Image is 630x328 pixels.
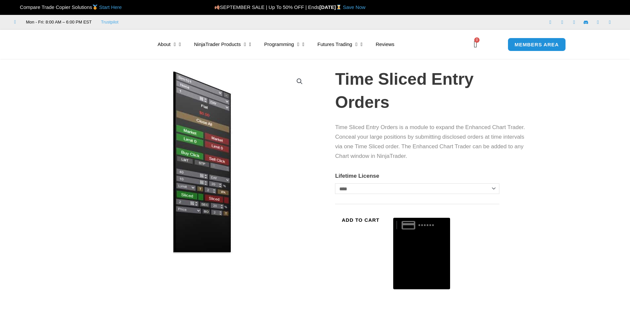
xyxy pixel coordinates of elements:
[336,5,341,10] img: ⌛
[188,37,258,52] a: NinjaTrader Products
[335,68,528,114] h1: Time Sliced Entry Orders
[335,214,386,226] button: Add to cart
[335,197,347,201] a: Clear options
[294,75,306,87] a: View full-screen image gallery
[369,37,401,52] a: Reviews
[319,4,343,10] strong: [DATE]
[418,221,435,229] text: ••••••
[14,4,122,10] span: Compare Trade Copier Solutions
[343,4,365,10] a: Save Now
[67,32,138,56] img: LogoAI | Affordable Indicators – NinjaTrader
[151,37,188,52] a: About
[15,5,20,10] img: 🏆
[101,18,118,26] a: Trustpilot
[215,5,220,10] img: 🍂
[335,123,528,161] p: Time Sliced Entry Orders is a module to expand the Enhanced Chart Trader. Conceal your large posi...
[474,37,480,43] span: 0
[392,213,451,214] iframe: Secure payment input frame
[93,5,98,10] img: 🥇
[258,37,311,52] a: Programming
[24,18,92,26] span: Mon - Fri: 8:00 AM – 6:00 PM EST
[508,38,566,51] a: MEMBERS AREA
[98,70,311,254] img: TimeSlicedEntryOrders
[464,35,487,54] a: 0
[393,218,450,289] button: Buy with GPay
[515,42,559,47] span: MEMBERS AREA
[99,4,122,10] a: Start Here
[335,173,379,179] label: Lifetime License
[151,37,463,52] nav: Menu
[214,4,319,10] span: SEPTEMBER SALE | Up To 50% OFF | Ends
[311,37,369,52] a: Futures Trading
